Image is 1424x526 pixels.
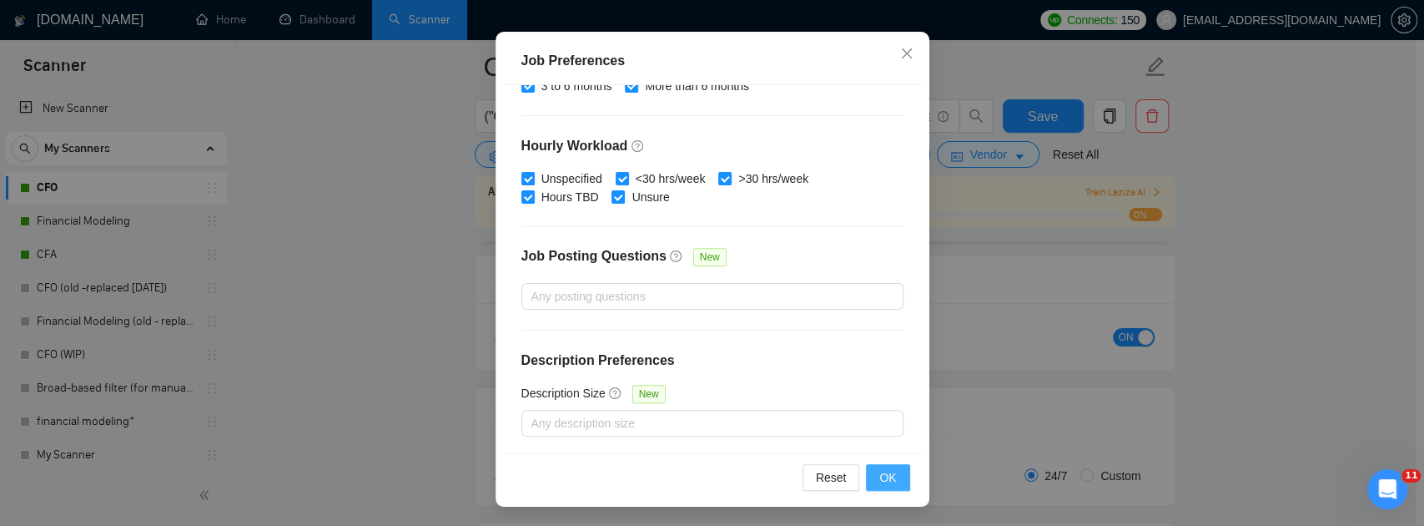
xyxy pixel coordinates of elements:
[900,47,913,60] span: close
[866,464,909,491] button: OK
[693,248,727,266] span: New
[879,468,896,487] span: OK
[535,188,606,206] span: Hours TBD
[625,188,676,206] span: Unsure
[629,169,712,188] span: <30 hrs/week
[521,384,606,402] h5: Description Size
[816,468,847,487] span: Reset
[535,77,619,95] span: 3 to 6 months
[521,136,903,156] h4: Hourly Workload
[521,246,667,266] h4: Job Posting Questions
[638,77,756,95] span: More than 6 months
[521,51,903,71] div: Job Preferences
[670,250,683,263] span: question-circle
[1401,469,1421,483] span: 11
[631,139,645,153] span: question-circle
[535,169,609,188] span: Unspecified
[1367,469,1407,509] iframe: Intercom live chat
[521,351,903,371] h4: Description Preferences
[884,32,929,77] button: Close
[732,169,815,188] span: >30 hrs/week
[632,385,666,403] span: New
[803,464,860,491] button: Reset
[609,387,622,400] span: question-circle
